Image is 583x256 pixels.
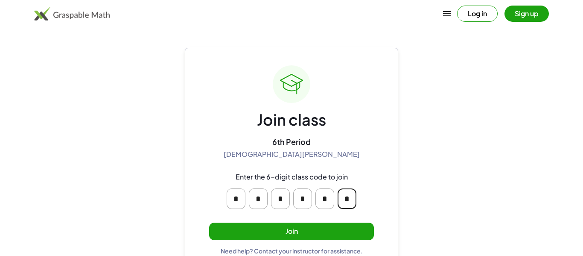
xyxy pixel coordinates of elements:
input: Please enter OTP character 2 [249,188,268,209]
input: Please enter OTP character 6 [338,188,356,209]
input: Please enter OTP character 3 [271,188,290,209]
div: [DEMOGRAPHIC_DATA][PERSON_NAME] [224,150,360,159]
button: Log in [457,6,498,22]
div: Join class [257,110,326,130]
button: Sign up [504,6,549,22]
input: Please enter OTP character 5 [315,188,334,209]
input: Please enter OTP character 1 [227,188,245,209]
button: Join [209,223,374,240]
input: Please enter OTP character 4 [293,188,312,209]
div: Enter the 6-digit class code to join [236,173,348,182]
div: 6th Period [272,137,311,147]
div: Need help? Contact your instructor for assistance. [221,247,363,255]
